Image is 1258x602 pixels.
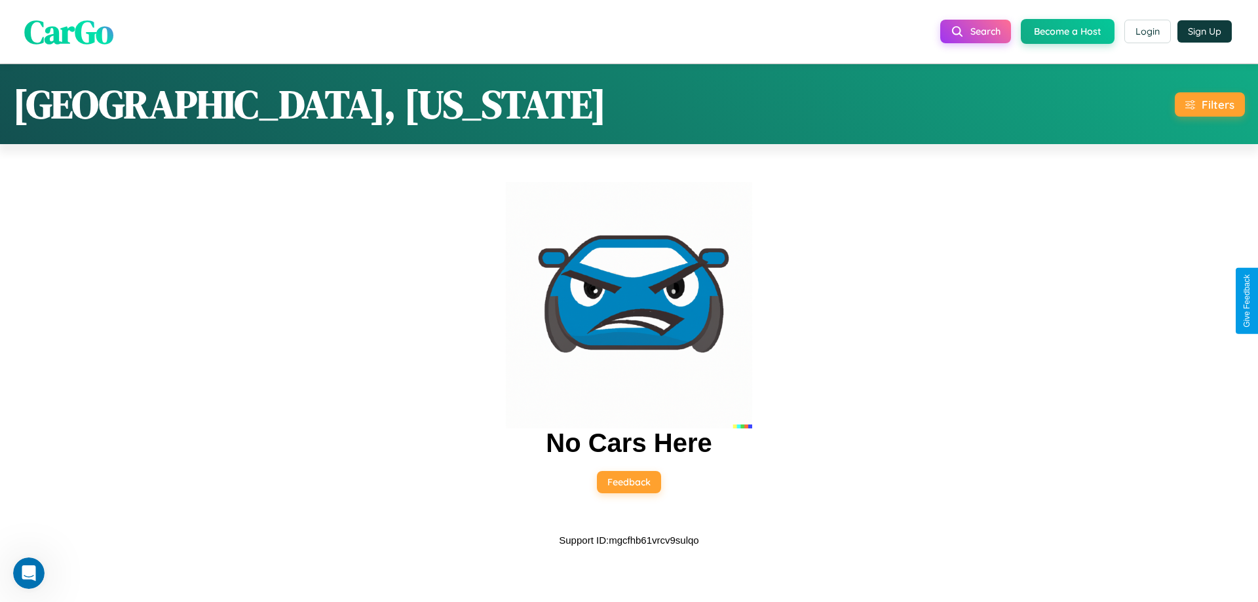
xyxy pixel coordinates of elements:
div: Filters [1202,98,1234,111]
div: Give Feedback [1242,274,1251,328]
h1: [GEOGRAPHIC_DATA], [US_STATE] [13,77,606,131]
iframe: Intercom live chat [13,557,45,589]
span: CarGo [24,9,113,54]
p: Support ID: mgcfhb61vrcv9sulqo [559,531,698,549]
button: Sign Up [1177,20,1232,43]
button: Feedback [597,471,661,493]
button: Become a Host [1021,19,1115,44]
button: Login [1124,20,1171,43]
button: Filters [1175,92,1245,117]
h2: No Cars Here [546,428,712,458]
span: Search [970,26,1001,37]
img: car [506,182,752,428]
button: Search [940,20,1011,43]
